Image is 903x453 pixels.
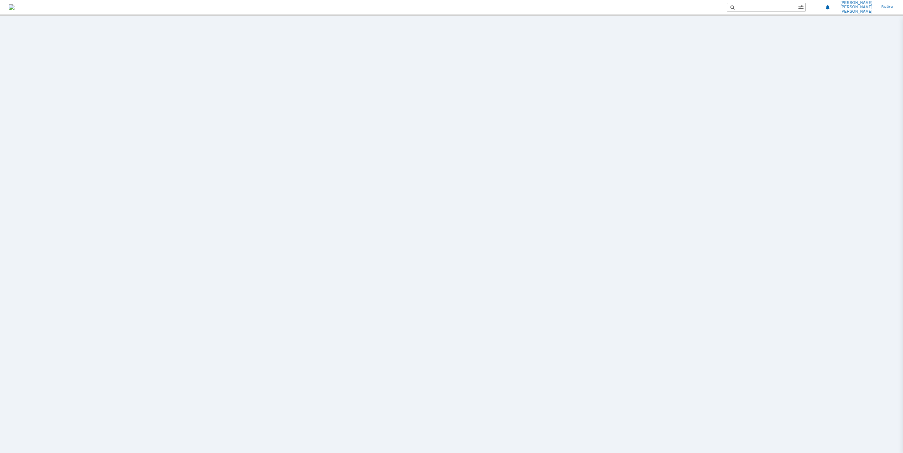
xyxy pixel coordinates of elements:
a: Перейти на домашнюю страницу [9,4,14,10]
span: [PERSON_NAME] [840,5,873,9]
span: [PERSON_NAME] [840,9,873,14]
span: Расширенный поиск [798,3,805,10]
span: [PERSON_NAME] [840,1,873,5]
img: logo [9,4,14,10]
